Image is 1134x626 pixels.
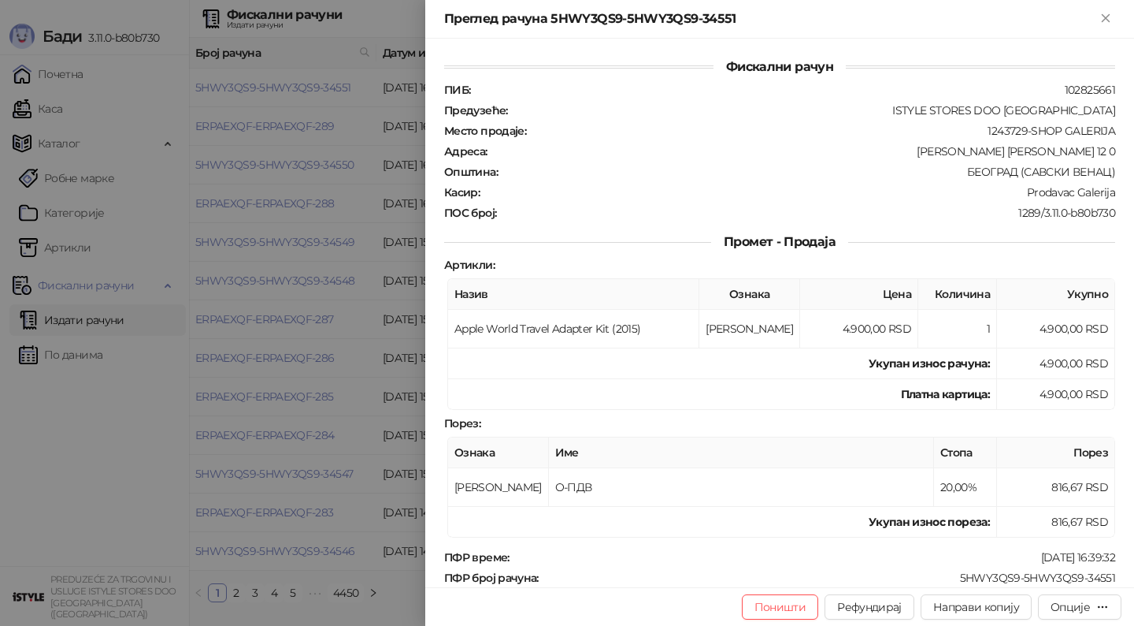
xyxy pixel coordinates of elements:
div: Опције [1051,600,1090,614]
div: 5HWY3QS9-5HWY3QS9-34551 [540,571,1117,585]
td: 816,67 RSD [997,507,1115,538]
div: 102825661 [472,83,1117,97]
div: [PERSON_NAME] [PERSON_NAME] 12 0 [489,144,1117,158]
th: Стопа [934,438,997,468]
th: Количина [918,279,997,310]
td: О-ПДВ [549,468,934,507]
strong: Артикли : [444,258,495,272]
th: Назив [448,279,699,310]
strong: Адреса : [444,144,487,158]
button: Опције [1038,594,1121,620]
div: [DATE] 16:39:32 [511,550,1117,565]
td: [PERSON_NAME] [699,310,800,348]
td: [PERSON_NAME] [448,468,549,507]
div: БЕОГРАД (САВСКИ ВЕНАЦ) [499,165,1117,179]
strong: Место продаје : [444,124,526,138]
strong: Укупан износ пореза: [869,515,990,529]
strong: Порез : [444,416,480,430]
td: 816,67 RSD [997,468,1115,507]
strong: Предузеће : [444,103,508,117]
th: Ознака [448,438,549,468]
div: Prodavac Galerija [481,185,1117,199]
button: Направи копију [921,594,1032,620]
strong: Општина : [444,165,498,179]
td: 20,00% [934,468,997,507]
div: Преглед рачуна 5HWY3QS9-5HWY3QS9-34551 [444,9,1096,28]
strong: ПИБ : [444,83,470,97]
div: 1243729-SHOP GALERIJA [528,124,1117,138]
td: 1 [918,310,997,348]
strong: Касир : [444,185,480,199]
th: Укупно [997,279,1115,310]
td: 4.900,00 RSD [800,310,918,348]
th: Порез [997,438,1115,468]
th: Цена [800,279,918,310]
span: Фискални рачун [713,59,846,74]
button: Close [1096,9,1115,28]
strong: ПФР време : [444,550,510,565]
th: Име [549,438,934,468]
th: Ознака [699,279,800,310]
div: ISTYLE STORES DOO [GEOGRAPHIC_DATA] [510,103,1117,117]
span: Промет - Продаја [711,234,848,249]
strong: Укупан износ рачуна : [869,356,990,371]
td: 4.900,00 RSD [997,379,1115,410]
td: Apple World Travel Adapter Kit (2015) [448,310,699,348]
button: Рефундирај [825,594,914,620]
strong: ПОС број : [444,206,496,220]
strong: Платна картица : [901,387,990,401]
div: 1289/3.11.0-b80b730 [498,206,1117,220]
td: 4.900,00 RSD [997,310,1115,348]
span: Направи копију [933,600,1019,614]
strong: ПФР број рачуна : [444,571,539,585]
button: Поништи [742,594,819,620]
td: 4.900,00 RSD [997,348,1115,379]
